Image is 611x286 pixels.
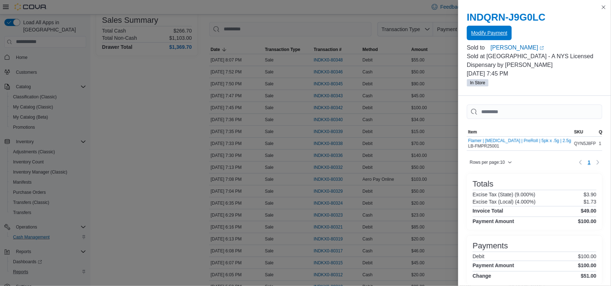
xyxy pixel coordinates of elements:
div: Sold to [467,43,489,52]
span: In Store [467,79,489,86]
span: Rows per page : 10 [470,159,505,165]
p: Sold at [GEOGRAPHIC_DATA] - A NYS Licensed Dispensary by [PERSON_NAME] [467,52,602,69]
button: Next page [594,158,602,167]
p: $100.00 [578,253,597,259]
span: Item [468,129,477,135]
h4: Invoice Total [473,208,503,214]
span: Qty [599,129,606,135]
div: 1 [598,139,608,148]
nav: Pagination for table: MemoryTable from EuiInMemoryTable [576,157,602,168]
h3: Totals [473,180,493,188]
a: [PERSON_NAME]External link [491,43,602,52]
span: SKU [574,129,583,135]
button: SKU [573,128,598,136]
h4: Change [473,273,491,279]
button: Qty [598,128,608,136]
p: $3.90 [584,192,597,197]
h6: Excise Tax (State) (9.000%) [473,192,535,197]
h4: $100.00 [578,262,597,268]
h2: INDQRN-J9G0LC [467,12,602,23]
h4: $51.00 [581,273,597,279]
svg: External link [540,46,544,50]
button: Modify Payment [467,26,512,40]
span: 1 [588,159,591,166]
h3: Payments [473,242,508,250]
input: This is a search bar. As you type, the results lower in the page will automatically filter. [467,104,602,119]
h4: $49.00 [581,208,597,214]
span: Modify Payment [471,29,507,37]
button: Previous page [576,158,585,167]
h4: Payment Amount [473,262,514,268]
button: Close this dialog [599,3,608,12]
button: Page 1 of 1 [585,157,594,168]
div: LB-FMPR25001 [468,138,572,149]
button: Flamer | [MEDICAL_DATA] | PreRoll | 5pk x .5g | 2.5g [468,138,572,143]
h4: Payment Amount [473,218,514,224]
h6: Excise Tax (Local) (4.000%) [473,199,536,205]
button: Item [467,128,573,136]
span: QYN5J8FP [574,141,597,146]
h4: $100.00 [578,218,597,224]
ul: Pagination for table: MemoryTable from EuiInMemoryTable [585,157,594,168]
p: [DATE] 7:45 PM [467,69,602,78]
button: Rows per page:10 [467,158,515,167]
h6: Debit [473,253,485,259]
span: In Store [470,80,485,86]
p: $1.73 [584,199,597,205]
